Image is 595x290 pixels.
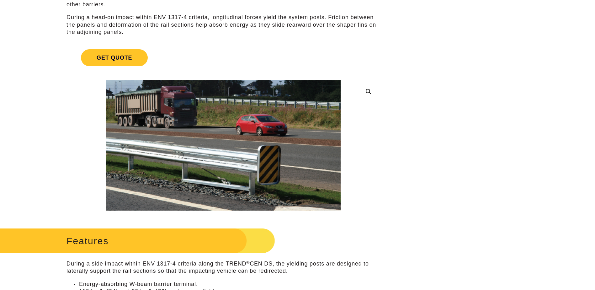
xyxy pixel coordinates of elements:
a: Get Quote [66,42,380,74]
sup: ® [246,260,250,265]
span: Get Quote [81,49,148,66]
li: Energy-absorbing W-beam barrier terminal. [79,281,380,288]
p: During a side impact within ENV 1317-4 criteria along the TREND CEN DS, the yielding posts are de... [66,260,380,275]
p: During a head-on impact within ENV 1317-4 criteria, longitudinal forces yield the system posts. F... [66,14,380,36]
